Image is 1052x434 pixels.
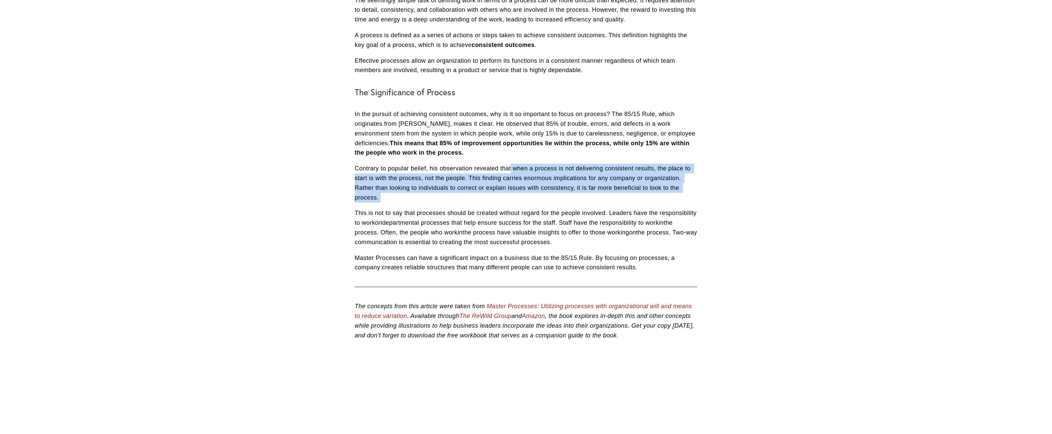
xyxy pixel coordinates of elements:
strong: This means that 85% of improvement opportunities lie within the process, while only 15% are withi... [355,140,691,156]
p: In the pursuit of achieving consistent outcomes, why is it so important to focus on process? The ... [355,109,697,158]
em: The concepts from this article were taken from [355,303,485,310]
em: , the book explores in-depth this and other concepts while providing illustrations to help busine... [355,313,696,339]
em: and [512,313,522,319]
em: on [375,219,382,226]
strong: consistent outcomes [472,42,535,48]
em: in [659,219,664,226]
a: The ReWild Group [459,313,511,319]
p: A process is defined as a series of actions or steps taken to achieve consistent outcomes. This d... [355,31,697,50]
p: Master Processes can have a significant impact on a business due to the 85/15 Rule. By focusing o... [355,253,697,273]
a: Amazon [522,313,545,319]
p: This is not to say that processes should be created without regard for the people involved. Leade... [355,208,697,247]
em: on [629,229,636,236]
em: in [457,229,463,236]
h2: The Significance of Process [355,87,697,97]
em: . Available through [407,313,459,319]
a: Master Processes: Utilizing processes with organizational will and means to reduce variation [355,303,692,319]
p: Effective processes allow an organization to perform its functions in a consistent manner regardl... [355,56,697,75]
p: Contrary to popular belief, his observation revealed that when a process is not delivering consis... [355,164,697,202]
